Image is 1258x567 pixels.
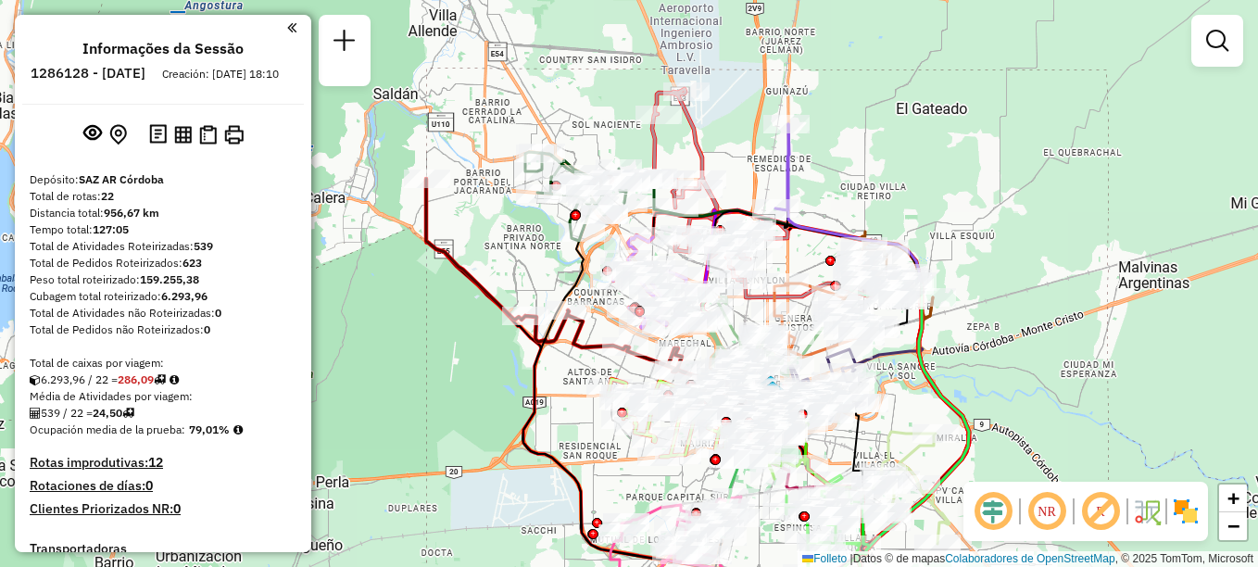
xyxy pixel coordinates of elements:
[945,552,1114,565] a: Colaboradores de OpenStreetMap
[30,321,296,338] div: Total de Pedidos não Roteirizados:
[82,40,244,57] h4: Informações da Sessão
[170,121,195,146] button: Visualizar relatório de Roteirização
[30,255,296,271] div: Total de Pedidos Roteirizados:
[30,374,41,385] i: Cubagem total roteirizado
[148,454,163,471] strong: 12
[173,500,181,517] strong: 0
[30,355,296,372] div: Total de caixas por viagem:
[182,256,202,270] strong: 623
[122,408,134,419] i: Total de rotas
[41,372,154,386] font: 6.293,96 / 22 =
[1227,486,1239,510] span: +
[170,374,179,385] i: Meta Caixas/viagem: 325,98 Diferença: -39,89
[850,552,853,565] span: |
[215,306,221,320] strong: 0
[41,406,122,420] font: 539 / 22 =
[30,478,296,494] h4: Rotaciones de días:
[30,455,296,471] h4: Rotas improdutivas:
[140,272,199,286] strong: 159.255,38
[30,422,185,436] span: Ocupación media de la prueba:
[189,422,230,436] strong: 79,01%
[287,17,296,38] a: Clique aqui para minimizar o painel
[220,121,247,148] button: Imprimir Rotas
[30,188,296,205] div: Total de rotas:
[971,489,1015,534] span: Ocultar deslocamento
[161,289,208,303] strong: 6.293,96
[80,120,106,149] button: Exibir sessão original
[104,206,159,220] strong: 956,67 km
[30,205,296,221] div: Distancia total:
[30,388,296,405] div: Média de Atividades por viagem:
[30,305,296,321] div: Total de Atividades não Roteirizadas:
[759,374,783,398] img: UDC Cordoba
[31,65,145,82] h6: 1286128 - [DATE]
[326,22,363,64] a: Nova sessão e pesquisa
[30,171,296,188] div: Depósito:
[30,408,41,419] i: Total de Atividades
[154,374,166,385] i: Total de rotas
[204,322,210,336] strong: 0
[761,380,785,404] img: UDC - Córdoba
[1078,489,1123,534] span: Exibir rótulo
[93,406,122,420] strong: 24,50
[93,222,129,236] strong: 127:05
[30,221,296,238] div: Tempo total:
[30,271,296,288] div: Peso total roteirizado:
[1219,512,1247,540] a: Alejar
[1199,22,1236,59] a: Exibir filtros
[30,288,296,305] div: Cubagem total roteirizado:
[802,552,847,565] a: Folleto
[30,501,296,517] h4: Clientes Priorizados NR:
[1219,485,1247,512] a: Acercar
[118,372,154,386] strong: 286,09
[1171,497,1201,526] img: Exibir/Ocultar setores
[145,120,170,149] button: Logs desbloquear sessão
[233,424,243,435] em: Média calculada utilizando a maior ocupação (%Peso ou %Cubagem) de cada rota da sessão. Rotas cro...
[106,120,131,149] button: Centralizar mapa no depósito ou ponto de apoio
[195,121,220,148] button: Visualizar Romaneio
[79,172,164,186] strong: SAZ AR Córdoba
[798,551,1258,567] div: Datos © de mapas , © 2025 TomTom, Microsoft
[194,239,213,253] strong: 539
[1227,514,1239,537] span: −
[30,238,296,255] div: Total de Atividades Roteirizadas:
[30,541,296,557] h4: Transportadoras
[101,189,114,203] strong: 22
[145,477,153,494] strong: 0
[155,66,286,82] div: Creación: [DATE] 18:10
[1025,489,1069,534] span: Ocultar NR
[1132,497,1162,526] img: Fluxo de ruas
